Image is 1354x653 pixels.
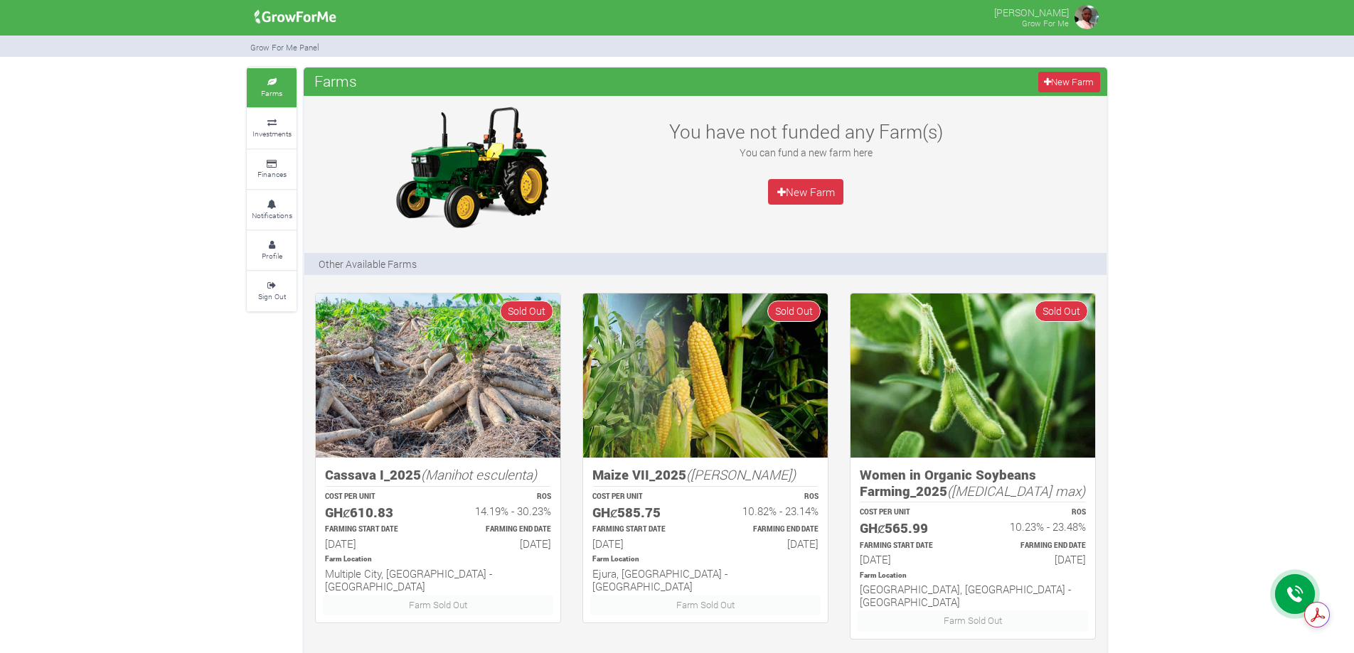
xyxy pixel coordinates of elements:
a: New Farm [1038,72,1100,92]
img: growforme image [250,3,341,31]
p: COST PER UNIT [592,492,693,502]
h5: Cassava I_2025 [325,467,551,483]
h5: GHȼ585.75 [592,504,693,521]
img: growforme image [316,293,560,458]
h6: [DATE] [325,537,425,550]
a: Farms [247,68,297,107]
p: ROS [718,492,819,502]
p: COST PER UNIT [860,507,960,518]
p: [PERSON_NAME] [994,3,1069,20]
small: Notifications [252,210,292,220]
h6: 10.23% - 23.48% [986,520,1086,533]
span: Sold Out [1035,301,1088,321]
h6: [DATE] [451,537,551,550]
a: Notifications [247,190,297,230]
p: ROS [451,492,551,502]
h6: 14.19% - 30.23% [451,504,551,517]
p: Estimated Farming Start Date [325,524,425,535]
i: ([MEDICAL_DATA] max) [947,482,1085,500]
p: Location of Farm [592,554,819,565]
img: growforme image [583,293,828,458]
small: Profile [262,251,282,261]
h5: Women in Organic Soybeans Farming_2025 [860,467,1086,499]
a: Finances [247,150,297,189]
small: Finances [257,169,287,179]
p: Estimated Farming End Date [718,524,819,535]
span: Sold Out [767,301,821,321]
img: growforme image [851,293,1095,458]
p: Estimated Farming Start Date [860,541,960,551]
span: Farms [311,67,361,95]
p: COST PER UNIT [325,492,425,502]
p: Estimated Farming Start Date [592,524,693,535]
small: Farms [261,88,282,98]
a: Investments [247,109,297,148]
i: ([PERSON_NAME]) [686,465,796,483]
p: Estimated Farming End Date [451,524,551,535]
h5: GHȼ565.99 [860,520,960,536]
a: New Farm [768,179,843,205]
small: Investments [252,129,292,139]
p: You can fund a new farm here [651,145,960,160]
h6: [GEOGRAPHIC_DATA], [GEOGRAPHIC_DATA] - [GEOGRAPHIC_DATA] [860,583,1086,608]
small: Grow For Me [1022,18,1069,28]
small: Grow For Me Panel [250,42,319,53]
img: growforme image [1072,3,1101,31]
h6: [DATE] [718,537,819,550]
h3: You have not funded any Farm(s) [651,120,960,143]
p: ROS [986,507,1086,518]
img: growforme image [383,103,560,231]
h5: Maize VII_2025 [592,467,819,483]
h6: 10.82% - 23.14% [718,504,819,517]
a: Sign Out [247,271,297,311]
small: Sign Out [258,291,286,301]
p: Location of Farm [860,571,1086,581]
p: Other Available Farms [319,257,417,271]
h6: [DATE] [592,537,693,550]
h6: Ejura, [GEOGRAPHIC_DATA] - [GEOGRAPHIC_DATA] [592,567,819,593]
p: Location of Farm [325,554,551,565]
i: (Manihot esculenta) [421,465,537,483]
p: Estimated Farming End Date [986,541,1086,551]
h6: Multiple City, [GEOGRAPHIC_DATA] - [GEOGRAPHIC_DATA] [325,567,551,593]
span: Sold Out [500,301,553,321]
h6: [DATE] [986,553,1086,566]
a: Profile [247,231,297,270]
h6: [DATE] [860,553,960,566]
h5: GHȼ610.83 [325,504,425,521]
